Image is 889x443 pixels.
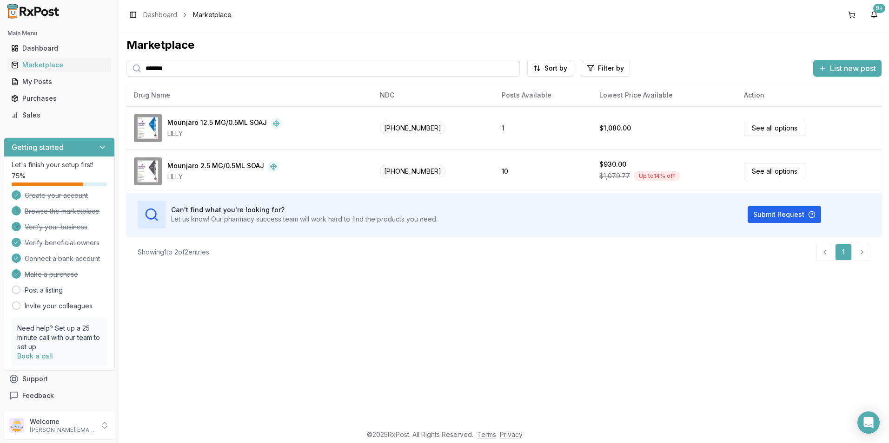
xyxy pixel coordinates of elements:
[17,324,101,352] p: Need help? Set up a 25 minute call with our team to set up.
[134,114,162,142] img: Mounjaro 12.5 MG/0.5ML SOAJ
[30,417,94,426] p: Welcome
[599,160,626,169] div: $930.00
[4,387,115,404] button: Feedback
[4,58,115,72] button: Marketplace
[25,222,87,232] span: Verify your business
[167,118,267,129] div: Mounjaro 12.5 MG/0.5ML SOAJ
[748,206,821,223] button: Submit Request
[7,90,111,107] a: Purchases
[25,286,63,295] a: Post a listing
[25,191,88,200] span: Create your account
[171,205,438,215] h3: Can't find what you're looking for?
[9,418,24,433] img: User avatar
[30,426,94,434] p: [PERSON_NAME][EMAIL_ADDRESS][DOMAIN_NAME]
[816,244,870,261] nav: pagination
[11,44,107,53] div: Dashboard
[11,77,107,86] div: My Posts
[873,4,885,13] div: 9+
[599,124,631,133] div: $1,080.00
[4,108,115,123] button: Sales
[592,84,736,106] th: Lowest Price Available
[25,301,93,311] a: Invite your colleagues
[4,41,115,56] button: Dashboard
[11,60,107,70] div: Marketplace
[4,4,63,19] img: RxPost Logo
[167,129,282,138] div: LILLY
[7,107,111,124] a: Sales
[25,254,100,263] span: Connect a bank account
[634,171,680,181] div: Up to 14 % off
[7,57,111,73] a: Marketplace
[25,270,78,279] span: Make a purchase
[7,40,111,57] a: Dashboard
[12,160,107,169] p: Let's finish your setup first!
[813,65,882,74] a: List new post
[17,352,53,360] a: Book a call
[193,10,232,20] span: Marketplace
[138,248,209,257] div: Showing 1 to 2 of 2 entries
[126,38,882,52] div: Marketplace
[7,30,111,37] h2: Main Menu
[25,207,100,216] span: Browse the marketplace
[143,10,232,20] nav: breadcrumb
[544,64,567,73] span: Sort by
[167,161,264,172] div: Mounjaro 2.5 MG/0.5ML SOAJ
[867,7,882,22] button: 9+
[857,411,880,434] div: Open Intercom Messenger
[736,84,882,106] th: Action
[494,150,592,193] td: 10
[134,157,162,185] img: Mounjaro 2.5 MG/0.5ML SOAJ
[11,94,107,103] div: Purchases
[4,91,115,106] button: Purchases
[372,84,494,106] th: NDC
[598,64,624,73] span: Filter by
[494,106,592,150] td: 1
[500,430,523,438] a: Privacy
[4,371,115,387] button: Support
[126,84,372,106] th: Drug Name
[143,10,177,20] a: Dashboard
[380,122,445,134] span: [PHONE_NUMBER]
[12,142,64,153] h3: Getting started
[835,244,852,261] a: 1
[477,430,496,438] a: Terms
[7,73,111,90] a: My Posts
[813,60,882,77] button: List new post
[4,74,115,89] button: My Posts
[599,171,630,181] span: $1,079.77
[25,238,100,248] span: Verify beneficial owners
[581,60,630,77] button: Filter by
[167,172,279,182] div: LILLY
[171,215,438,224] p: Let us know! Our pharmacy success team will work hard to find the products you need.
[380,165,445,177] span: [PHONE_NUMBER]
[11,111,107,120] div: Sales
[744,163,805,179] a: See all options
[830,63,876,74] span: List new post
[22,391,54,400] span: Feedback
[494,84,592,106] th: Posts Available
[744,120,805,136] a: See all options
[12,171,26,181] span: 75 %
[527,60,573,77] button: Sort by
